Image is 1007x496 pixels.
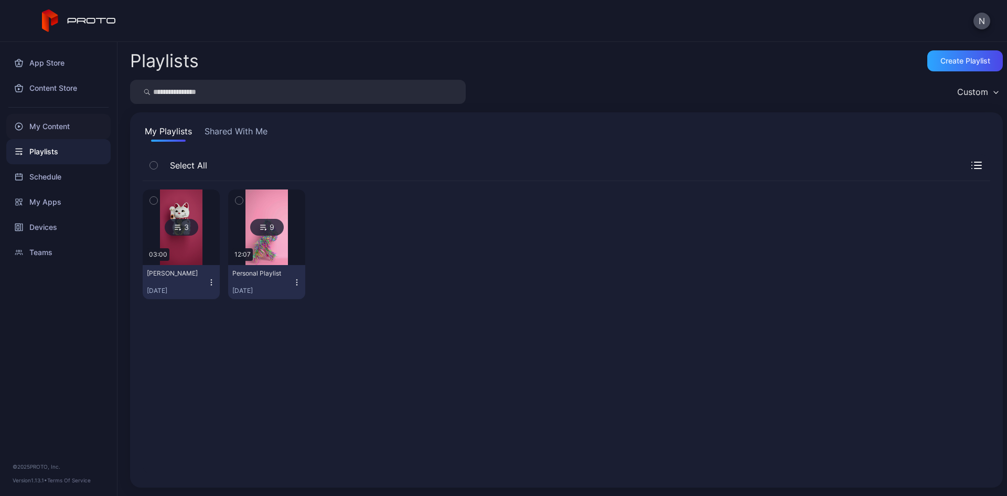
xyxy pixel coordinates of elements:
div: [DATE] [232,287,293,295]
a: App Store [6,50,111,76]
div: Custom [957,87,988,97]
div: Astrid Demo [147,269,205,278]
button: Create Playlist [927,50,1003,71]
div: 12:07 [232,248,253,261]
div: Create Playlist [940,57,990,65]
button: Custom [952,80,1003,104]
a: My Content [6,114,111,139]
a: Playlists [6,139,111,164]
a: Terms Of Service [47,477,91,483]
span: Select All [165,159,207,172]
a: Teams [6,240,111,265]
div: [DATE] [147,287,207,295]
a: Devices [6,215,111,240]
button: Personal Playlist[DATE] [228,265,305,299]
button: N [973,13,990,29]
a: Content Store [6,76,111,101]
button: [PERSON_NAME][DATE] [143,265,220,299]
div: Personal Playlist [232,269,290,278]
button: My Playlists [143,125,194,142]
a: My Apps [6,189,111,215]
div: © 2025 PROTO, Inc. [13,462,104,471]
div: 3 [165,219,198,236]
h2: Playlists [130,51,199,70]
span: Version 1.13.1 • [13,477,47,483]
div: 03:00 [147,248,169,261]
button: Shared With Me [202,125,270,142]
a: Schedule [6,164,111,189]
div: 9 [250,219,284,236]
